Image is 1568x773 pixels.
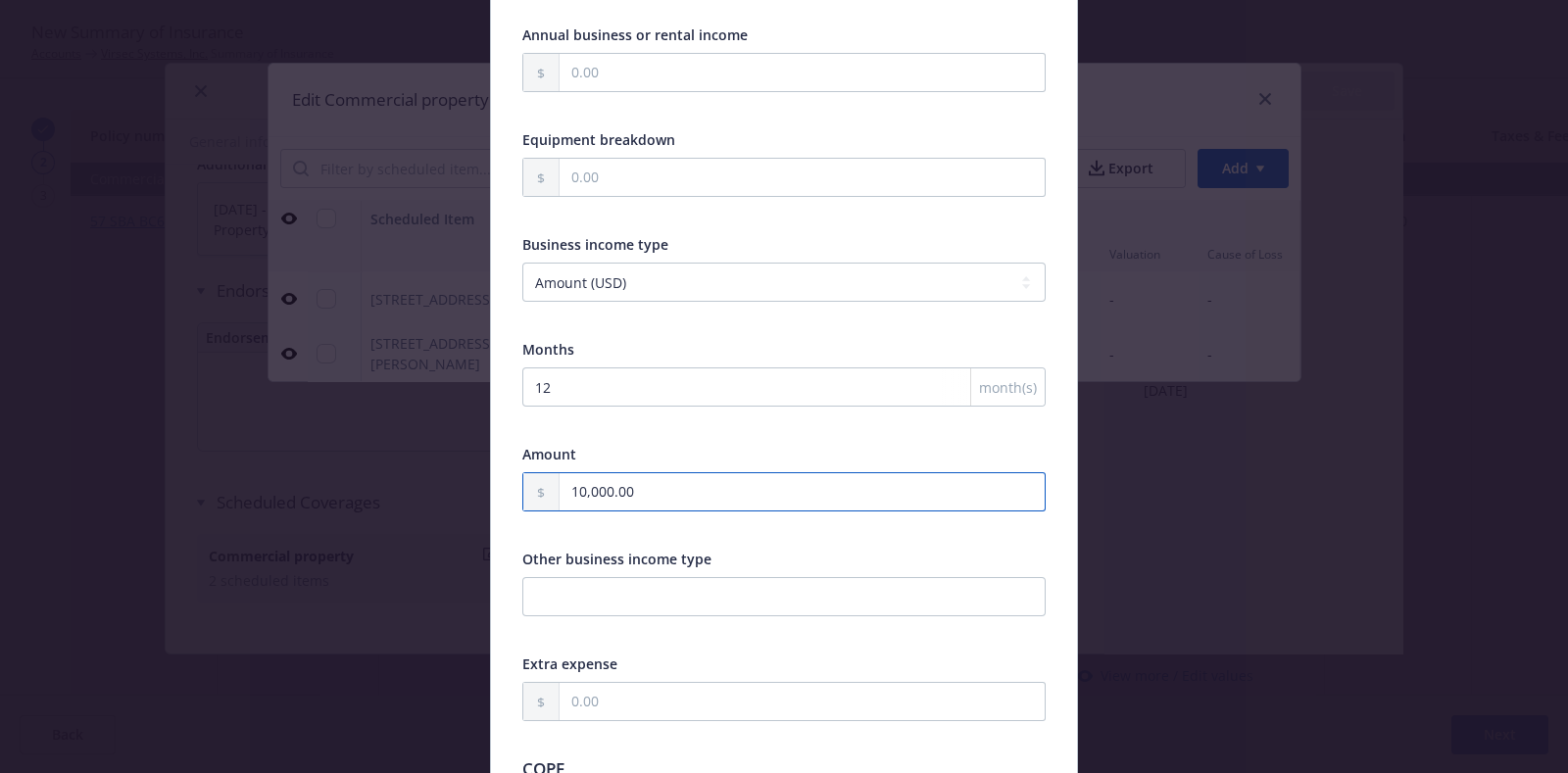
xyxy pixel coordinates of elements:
input: 0.00 [560,159,1045,196]
span: Business income type [522,235,668,254]
span: Other business income type [522,550,711,568]
span: Annual business or rental income [522,25,748,44]
span: Amount [522,445,576,463]
span: Months [522,340,574,359]
span: Extra expense [522,654,617,673]
input: 0.00 [560,54,1045,91]
input: 0.00 [560,473,1045,510]
span: Equipment breakdown [522,130,675,149]
input: 0.00 [560,683,1045,720]
span: month(s) [979,377,1037,398]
